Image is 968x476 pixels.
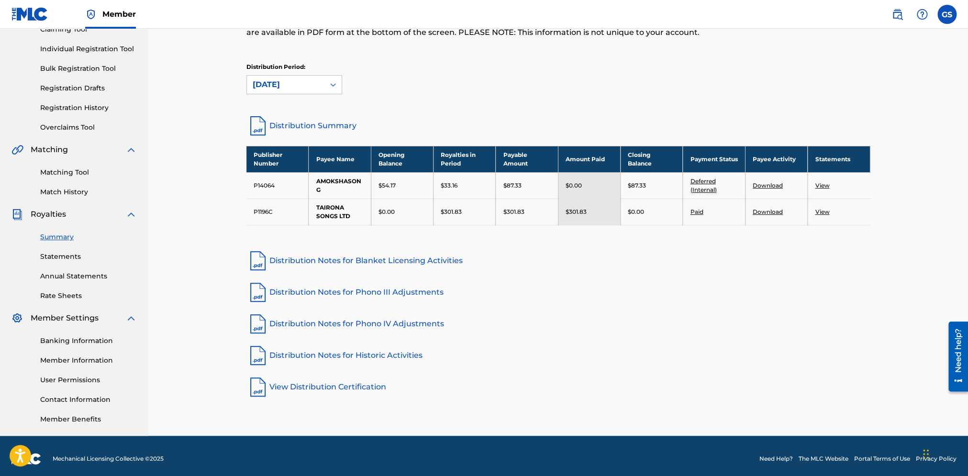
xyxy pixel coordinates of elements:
[125,312,137,324] img: expand
[503,181,521,190] p: $87.33
[11,144,23,155] img: Matching
[815,182,829,189] a: View
[920,430,968,476] iframe: Chat Widget
[40,252,137,262] a: Statements
[31,144,68,155] span: Matching
[759,454,793,463] a: Need Help?
[309,172,371,199] td: AMOKSHASONG
[309,199,371,225] td: TAIRONA SONGS LTD
[441,181,457,190] p: $33.16
[246,199,309,225] td: P1196C
[808,146,870,172] th: Statements
[246,312,870,335] a: Distribution Notes for Phono IV Adjustments
[371,146,433,172] th: Opening Balance
[40,355,137,365] a: Member Information
[11,209,23,220] img: Royalties
[125,209,137,220] img: expand
[40,64,137,74] a: Bulk Registration Tool
[31,209,66,220] span: Royalties
[246,312,269,335] img: pdf
[683,146,745,172] th: Payment Status
[690,208,703,215] a: Paid
[923,440,929,468] div: Drag
[246,114,269,137] img: distribution-summary-pdf
[11,312,23,324] img: Member Settings
[916,454,957,463] a: Privacy Policy
[621,146,683,172] th: Closing Balance
[690,177,716,193] a: Deferred (Internal)
[753,208,783,215] a: Download
[246,63,342,71] p: Distribution Period:
[941,317,968,397] iframe: Resource Center
[799,454,848,463] a: The MLC Website
[496,146,558,172] th: Payable Amount
[753,182,783,189] a: Download
[246,376,269,399] img: pdf
[40,414,137,424] a: Member Benefits
[246,281,269,304] img: pdf
[628,181,646,190] p: $87.33
[246,344,870,367] a: Distribution Notes for Historic Activities
[40,271,137,281] a: Annual Statements
[40,103,137,113] a: Registration History
[85,9,97,20] img: Top Rightsholder
[378,208,395,216] p: $0.00
[40,83,137,93] a: Registration Drafts
[912,5,932,24] div: Help
[53,454,164,463] span: Mechanical Licensing Collective © 2025
[253,79,319,90] div: [DATE]
[916,9,928,20] img: help
[246,249,870,272] a: Distribution Notes for Blanket Licensing Activities
[11,7,48,21] img: MLC Logo
[937,5,957,24] div: User Menu
[40,291,137,301] a: Rate Sheets
[628,208,644,216] p: $0.00
[40,375,137,385] a: User Permissions
[815,208,829,215] a: View
[854,454,910,463] a: Portal Terms of Use
[434,146,496,172] th: Royalties in Period
[40,336,137,346] a: Banking Information
[566,181,582,190] p: $0.00
[246,281,870,304] a: Distribution Notes for Phono III Adjustments
[40,167,137,177] a: Matching Tool
[40,24,137,34] a: Claiming Tool
[378,181,396,190] p: $54.17
[745,146,807,172] th: Payee Activity
[40,44,137,54] a: Individual Registration Tool
[309,146,371,172] th: Payee Name
[246,172,309,199] td: P14064
[40,232,137,242] a: Summary
[246,146,309,172] th: Publisher Number
[441,208,462,216] p: $301.83
[566,208,587,216] p: $301.83
[102,9,136,20] span: Member
[503,208,524,216] p: $301.83
[246,114,870,137] a: Distribution Summary
[246,249,269,272] img: pdf
[246,344,269,367] img: pdf
[246,376,870,399] a: View Distribution Certification
[40,187,137,197] a: Match History
[40,395,137,405] a: Contact Information
[31,312,99,324] span: Member Settings
[558,146,620,172] th: Amount Paid
[125,144,137,155] img: expand
[888,5,907,24] a: Public Search
[40,122,137,133] a: Overclaims Tool
[891,9,903,20] img: search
